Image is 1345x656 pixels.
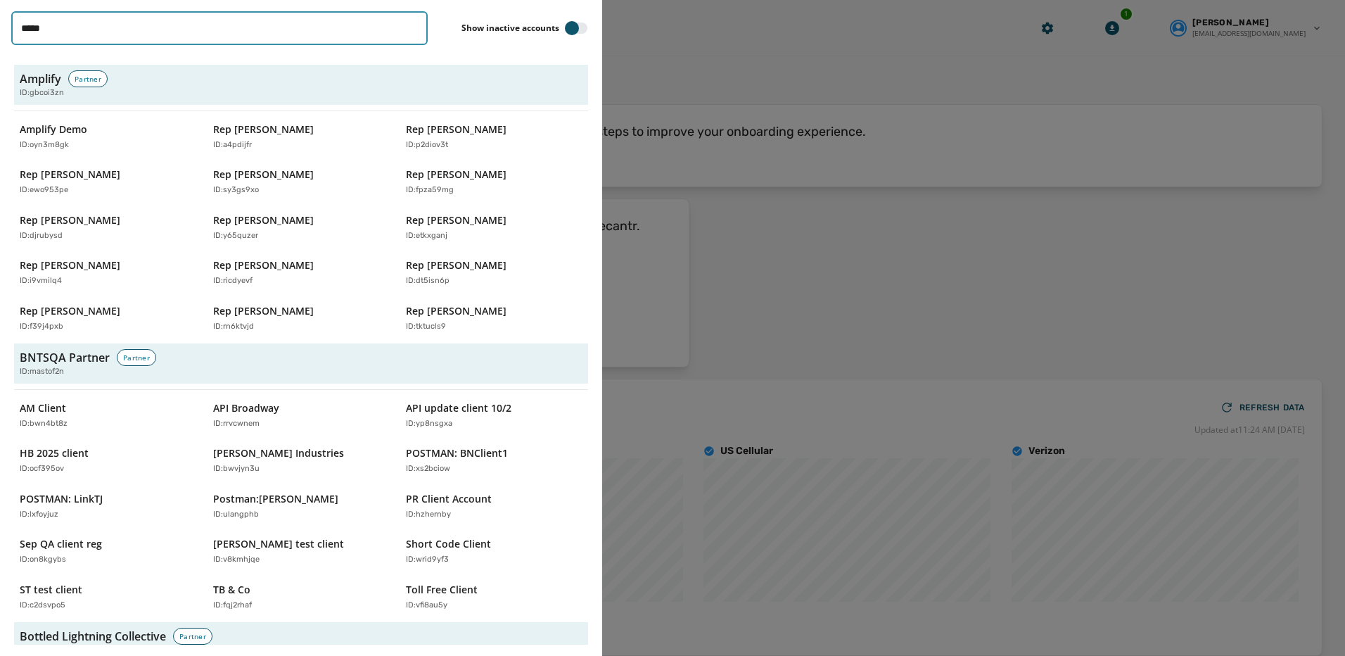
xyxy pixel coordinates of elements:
[20,87,64,99] span: ID: gbcoi3zn
[208,577,395,617] button: TB & CoID:fqj2rhaf
[406,122,506,137] p: Rep [PERSON_NAME]
[406,304,506,318] p: Rep [PERSON_NAME]
[20,628,166,645] h3: Bottled Lightning Collective
[406,213,506,227] p: Rep [PERSON_NAME]
[208,253,395,293] button: Rep [PERSON_NAME]ID:ricdyevf
[406,583,478,597] p: Toll Free Client
[20,509,58,521] p: ID: lxfoyjuz
[14,65,588,105] button: AmplifyPartnerID:gbcoi3zn
[406,537,491,551] p: Short Code Client
[406,600,447,612] p: ID: vfi8au5y
[20,70,61,87] h3: Amplify
[400,117,588,157] button: Rep [PERSON_NAME]ID:p2diov3t
[20,122,87,137] p: Amplify Demo
[20,168,120,182] p: Rep [PERSON_NAME]
[213,275,253,287] p: ID: ricdyevf
[20,213,120,227] p: Rep [PERSON_NAME]
[400,162,588,202] button: Rep [PERSON_NAME]ID:fpza59mg
[213,537,344,551] p: [PERSON_NAME] test client
[14,441,202,481] button: HB 2025 clientID:ocf395ov
[400,396,588,436] button: API update client 10/2ID:yp8nsgxa
[406,258,506,272] p: Rep [PERSON_NAME]
[400,441,588,481] button: POSTMAN: BNClient1ID:xs2bciow
[213,509,259,521] p: ID: ulangphb
[213,463,260,475] p: ID: bwvjyn3u
[20,463,64,475] p: ID: ocf395ov
[400,531,588,572] button: Short Code ClientID:wrid9yf3
[213,122,314,137] p: Rep [PERSON_NAME]
[20,537,102,551] p: Sep QA client reg
[406,321,446,333] p: ID: tktucls9
[208,208,395,248] button: Rep [PERSON_NAME]ID:y65quzer
[117,349,156,366] div: Partner
[173,628,212,645] div: Partner
[20,349,110,366] h3: BNTSQA Partner
[208,298,395,339] button: Rep [PERSON_NAME]ID:rn6ktvjd
[406,139,448,151] p: ID: p2diov3t
[20,418,68,430] p: ID: bwn4bt8z
[213,583,250,597] p: TB & Co
[406,463,450,475] p: ID: xs2bciow
[213,139,252,151] p: ID: a4pdijfr
[14,162,202,202] button: Rep [PERSON_NAME]ID:ewo953pe
[213,600,252,612] p: ID: fqj2rhaf
[406,418,452,430] p: ID: yp8nsgxa
[14,208,202,248] button: Rep [PERSON_NAME]ID:djrubysd
[400,253,588,293] button: Rep [PERSON_NAME]ID:dt5isn6p
[14,298,202,339] button: Rep [PERSON_NAME]ID:f39j4pxb
[20,554,66,566] p: ID: on8kgybs
[406,168,506,182] p: Rep [PERSON_NAME]
[213,258,314,272] p: Rep [PERSON_NAME]
[20,446,89,460] p: HB 2025 client
[208,162,395,202] button: Rep [PERSON_NAME]ID:sy3gs9xo
[14,343,588,384] button: BNTSQA PartnerPartnerID:mastof2n
[20,401,66,415] p: AM Client
[213,168,314,182] p: Rep [PERSON_NAME]
[14,531,202,572] button: Sep QA client regID:on8kgybs
[406,554,449,566] p: ID: wrid9yf3
[406,401,511,415] p: API update client 10/2
[213,230,258,242] p: ID: y65quzer
[20,304,120,318] p: Rep [PERSON_NAME]
[213,321,254,333] p: ID: rn6ktvjd
[213,184,259,196] p: ID: sy3gs9xo
[14,577,202,617] button: ST test clientID:c2dsvpo5
[213,446,344,460] p: [PERSON_NAME] Industries
[20,230,63,242] p: ID: djrubysd
[68,70,108,87] div: Partner
[400,486,588,526] button: PR Client AccountID:hzhernby
[20,258,120,272] p: Rep [PERSON_NAME]
[208,486,395,526] button: Postman:[PERSON_NAME]ID:ulangphb
[213,213,314,227] p: Rep [PERSON_NAME]
[213,418,260,430] p: ID: rrvcwnem
[14,486,202,526] button: POSTMAN: LinkTJID:lxfoyjuz
[213,304,314,318] p: Rep [PERSON_NAME]
[20,184,68,196] p: ID: ewo953pe
[20,139,69,151] p: ID: oyn3m8gk
[20,600,65,612] p: ID: c2dsvpo5
[406,275,450,287] p: ID: dt5isn6p
[20,366,64,378] span: ID: mastof2n
[14,396,202,436] button: AM ClientID:bwn4bt8z
[406,446,508,460] p: POSTMAN: BNClient1
[213,401,279,415] p: API Broadway
[208,531,395,572] button: [PERSON_NAME] test clientID:v8kmhjqe
[208,117,395,157] button: Rep [PERSON_NAME]ID:a4pdijfr
[400,298,588,339] button: Rep [PERSON_NAME]ID:tktucls9
[14,253,202,293] button: Rep [PERSON_NAME]ID:i9vmilq4
[400,577,588,617] button: Toll Free ClientID:vfi8au5y
[20,321,63,333] p: ID: f39j4pxb
[213,554,260,566] p: ID: v8kmhjqe
[406,230,447,242] p: ID: etkxganj
[20,583,82,597] p: ST test client
[406,509,451,521] p: ID: hzhernby
[213,492,338,506] p: Postman:[PERSON_NAME]
[208,441,395,481] button: [PERSON_NAME] IndustriesID:bwvjyn3u
[14,117,202,157] button: Amplify DemoID:oyn3m8gk
[20,275,62,287] p: ID: i9vmilq4
[406,184,454,196] p: ID: fpza59mg
[400,208,588,248] button: Rep [PERSON_NAME]ID:etkxganj
[20,492,103,506] p: POSTMAN: LinkTJ
[406,492,492,506] p: PR Client Account
[461,23,559,34] label: Show inactive accounts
